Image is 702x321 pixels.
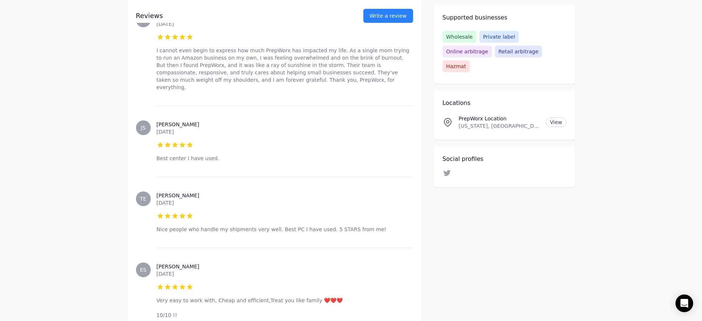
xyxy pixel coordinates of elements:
span: TE [140,196,146,201]
h2: Social profiles [443,155,566,163]
p: Nice people who handle my shipments very well. Best PC I have used. 5 STARS from me! [157,226,413,233]
span: ES [140,267,147,272]
time: [DATE] [157,200,174,206]
p: PrepWorx Location [459,115,540,122]
h3: [PERSON_NAME] [157,192,413,199]
p: I cannot even begin to express how much PrepWorx has impacted my life. As a single mom trying to ... [157,47,413,91]
time: [DATE] [157,271,174,277]
time: [DATE] [157,129,174,135]
p: Best center I have used. [157,155,413,162]
time: [DATE] [157,21,174,27]
h2: Reviews [136,11,340,21]
span: Retail arbitrage [495,46,542,57]
h2: Locations [443,99,566,107]
h3: [PERSON_NAME] [157,121,413,128]
h2: Supported businesses [443,13,566,22]
p: Very easy to work with, Cheap and efficient,Treat you like family ❤️❤️❤️ 10/10 !! [157,297,413,319]
span: Private label [479,31,519,43]
span: JS [141,125,146,130]
div: Open Intercom Messenger [675,294,693,312]
h3: [PERSON_NAME] [157,263,413,270]
a: View [546,117,566,127]
span: Online arbitrage [443,46,492,57]
span: Wholesale [443,31,476,43]
span: Hazmat [443,60,470,72]
p: [US_STATE], [GEOGRAPHIC_DATA] [459,122,540,130]
a: Write a review [363,9,413,23]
